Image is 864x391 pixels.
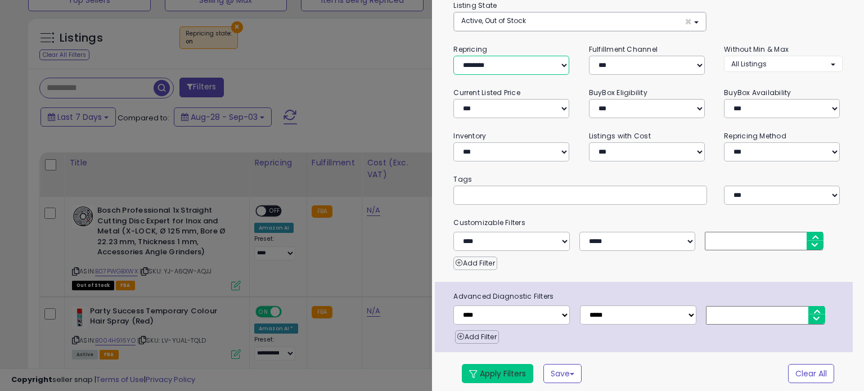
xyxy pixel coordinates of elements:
small: BuyBox Availability [724,88,791,97]
button: Save [543,364,582,383]
small: Without Min & Max [724,44,789,54]
button: Add Filter [455,330,498,344]
small: Current Listed Price [453,88,520,97]
small: Customizable Filters [445,217,850,229]
button: Clear All [788,364,834,383]
small: Fulfillment Channel [589,44,658,54]
button: Add Filter [453,257,497,270]
button: Active, Out of Stock × [454,12,705,31]
small: Listing State [453,1,497,10]
small: Inventory [453,131,486,141]
span: Active, Out of Stock [461,16,526,25]
span: × [685,16,692,28]
small: Listings with Cost [589,131,651,141]
span: Advanced Diagnostic Filters [445,290,852,303]
button: All Listings [724,56,842,72]
small: Tags [445,173,850,186]
button: Apply Filters [462,364,533,383]
span: All Listings [731,59,767,69]
small: Repricing [453,44,487,54]
small: Repricing Method [724,131,786,141]
small: BuyBox Eligibility [589,88,647,97]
